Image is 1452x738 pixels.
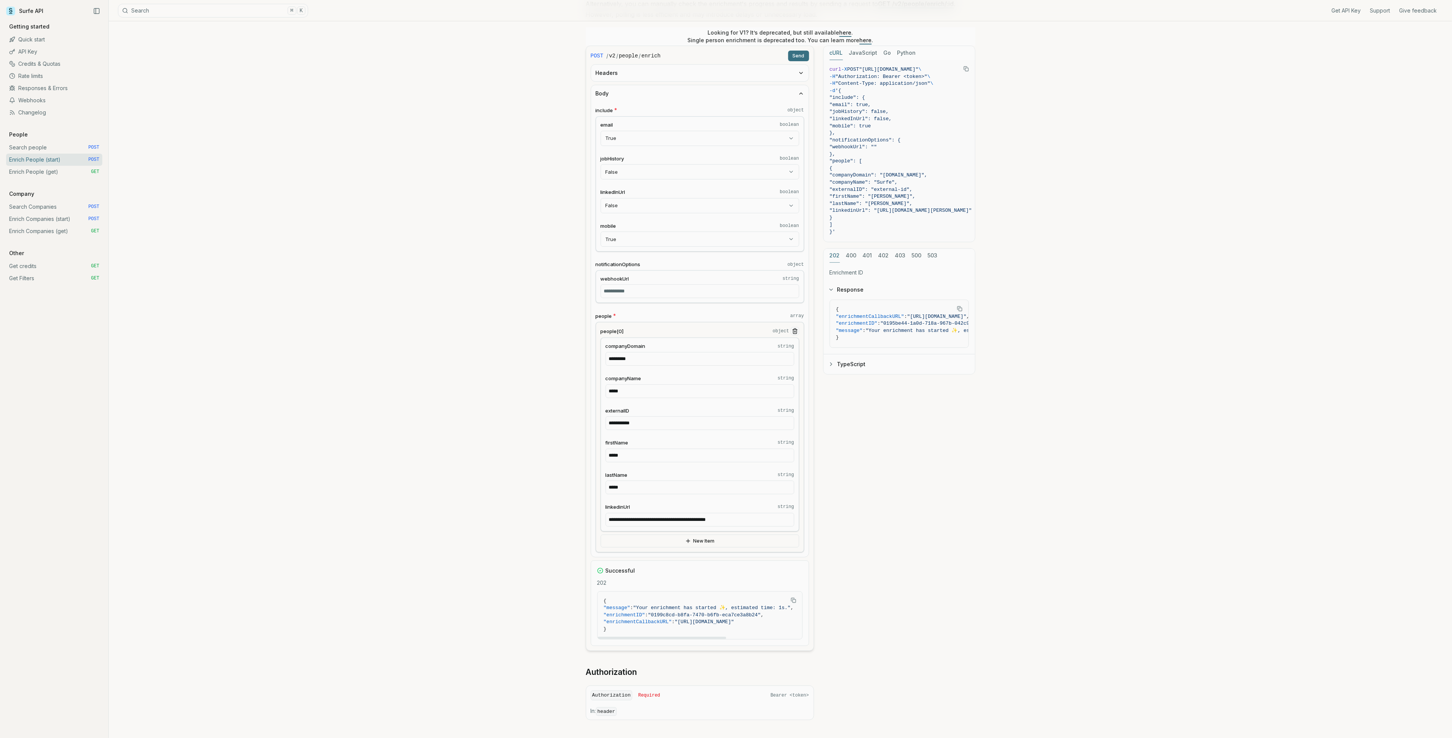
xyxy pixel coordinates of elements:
[606,471,628,479] span: lastName
[601,222,616,230] span: mobile
[596,107,613,114] span: include
[863,249,872,263] button: 401
[6,106,102,119] a: Changelog
[601,275,629,283] span: webhookUrl
[840,29,852,36] a: here
[6,166,102,178] a: Enrich People (get) GET
[601,121,613,129] span: email
[88,216,99,222] span: POST
[830,67,841,72] span: curl
[788,51,809,61] button: Send
[830,81,836,86] span: -H
[601,189,625,196] span: linkedInUrl
[586,667,637,678] a: Authorization
[688,29,873,44] p: Looking for V1? It’s deprecated, but still available . Single person enrichment is deprecated too...
[830,102,871,108] span: "email": true,
[591,707,809,716] p: In:
[927,74,930,79] span: \
[778,472,794,478] code: string
[591,690,632,701] code: Authorization
[780,122,799,128] code: boolean
[633,605,791,611] span: "Your enrichment has started ✨, estimated time: 1s."
[597,567,803,575] div: Successful
[604,598,607,604] span: {
[6,23,52,30] p: Getting started
[778,408,794,414] code: string
[830,165,833,171] span: {
[782,276,799,282] code: string
[830,46,843,60] button: cURL
[616,52,618,60] span: /
[596,261,641,268] span: notificationOptions
[780,189,799,195] code: boolean
[830,137,901,143] span: "notificationOptions": {
[6,46,102,58] a: API Key
[591,85,809,102] button: Body
[118,4,308,17] button: Search⌘K
[6,70,102,82] a: Rate limits
[6,33,102,46] a: Quick start
[967,314,970,319] span: ,
[836,321,878,326] span: "enrichmentID"
[630,605,633,611] span: :
[835,88,841,94] span: '{
[288,6,296,15] kbd: ⌘
[6,260,102,272] a: Get credits GET
[596,707,617,716] code: header
[601,155,624,162] span: jobHistory
[638,692,660,698] span: Required
[6,249,27,257] p: Other
[604,626,607,632] span: }
[6,82,102,94] a: Responses & Errors
[928,249,938,263] button: 503
[780,223,799,229] code: boolean
[6,94,102,106] a: Webhooks
[830,187,913,192] span: "externalID": "external-id",
[1331,7,1361,14] a: Get API Key
[859,67,919,72] span: "[URL][DOMAIN_NAME]"
[790,605,794,611] span: ,
[830,179,898,185] span: "companyName": "Surfe",
[91,5,102,17] button: Collapse Sidebar
[604,612,645,618] span: "enrichmentID"
[830,88,836,94] span: -d
[830,158,862,164] span: "people": [
[847,67,859,72] span: POST
[830,151,836,157] span: },
[919,67,922,72] span: \
[790,313,804,319] code: array
[787,107,804,113] code: object
[895,249,906,263] button: 403
[830,172,927,178] span: "companyDomain": "[DOMAIN_NAME]",
[606,343,646,350] span: companyDomain
[824,354,975,374] button: TypeScript
[824,280,975,300] button: Response
[836,335,839,340] span: }
[606,52,608,60] span: /
[830,109,889,114] span: "jobHistory": false,
[6,225,102,237] a: Enrich Companies (get) GET
[6,131,31,138] p: People
[6,154,102,166] a: Enrich People (start) POST
[6,190,37,198] p: Company
[6,141,102,154] a: Search people POST
[91,169,99,175] span: GET
[591,65,809,81] button: Headers
[606,375,641,382] span: companyName
[597,579,803,587] p: 202
[863,328,866,333] span: :
[601,328,624,335] span: people[0]
[601,535,799,548] button: New Item
[596,313,612,320] span: people
[824,300,975,354] div: Response
[884,46,891,60] button: Go
[591,52,604,60] span: POST
[830,222,833,227] span: ]
[778,375,794,381] code: string
[1370,7,1390,14] a: Support
[830,194,916,199] span: "firstName": "[PERSON_NAME]",
[836,314,904,319] span: "enrichmentCallbackURL"
[619,52,638,60] code: people
[606,439,628,446] span: firstName
[609,52,615,60] code: v2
